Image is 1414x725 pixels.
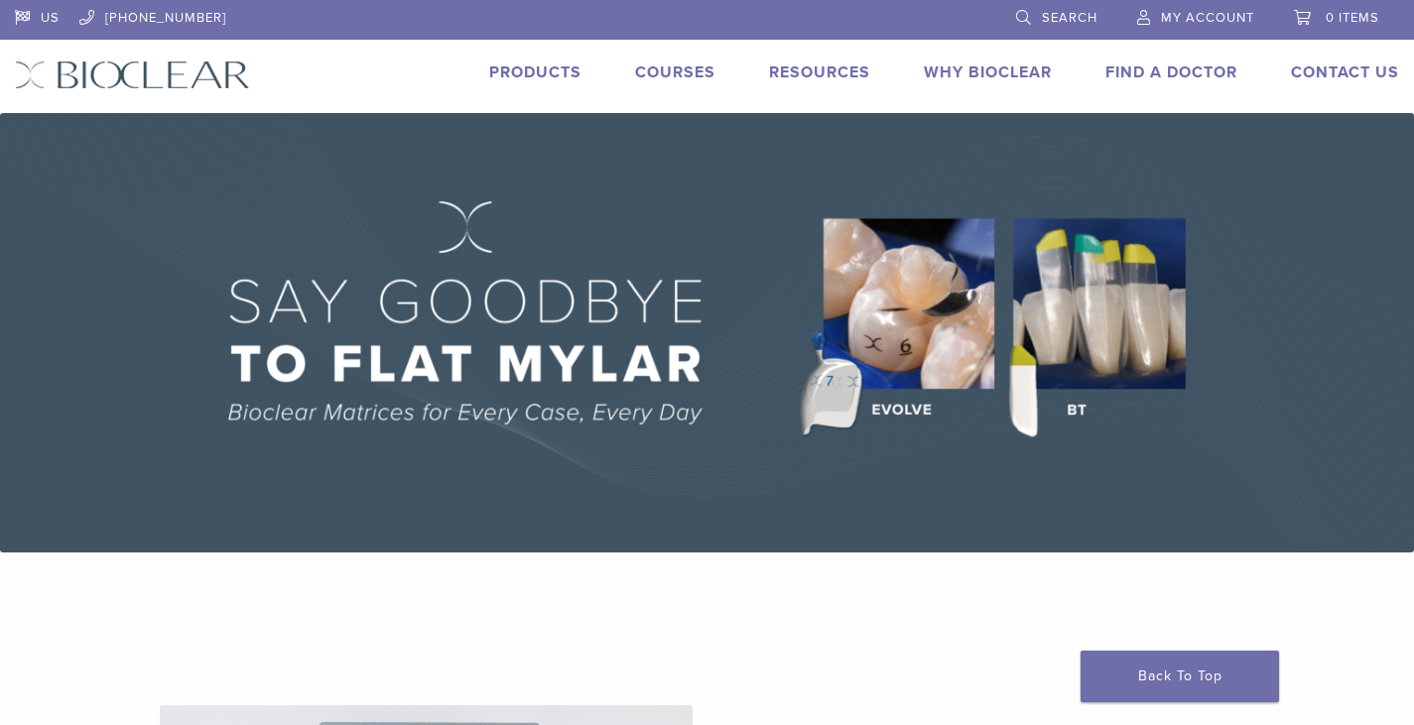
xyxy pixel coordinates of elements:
[1291,62,1399,82] a: Contact Us
[635,62,715,82] a: Courses
[769,62,870,82] a: Resources
[1161,10,1254,26] span: My Account
[1042,10,1097,26] span: Search
[1326,10,1379,26] span: 0 items
[489,62,581,82] a: Products
[1105,62,1237,82] a: Find A Doctor
[15,60,250,89] img: Bioclear
[1081,651,1279,702] a: Back To Top
[924,62,1052,82] a: Why Bioclear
